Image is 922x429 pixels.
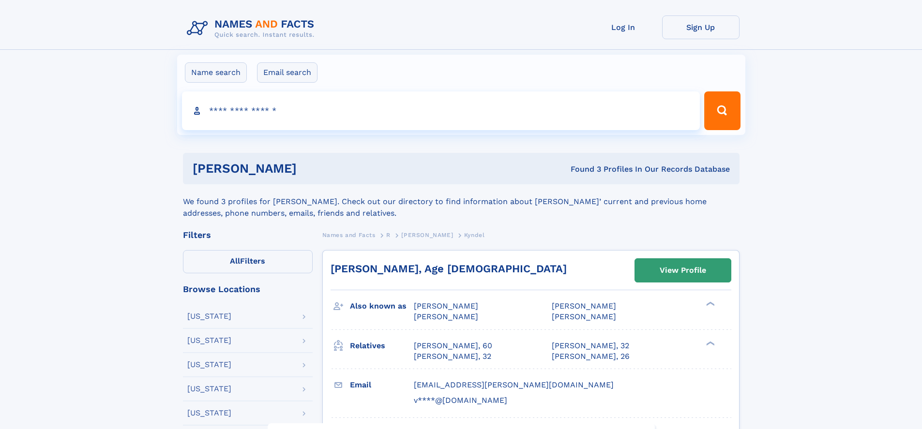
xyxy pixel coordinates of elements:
[662,15,740,39] a: Sign Up
[552,312,616,321] span: [PERSON_NAME]
[322,229,376,241] a: Names and Facts
[704,340,715,346] div: ❯
[183,285,313,294] div: Browse Locations
[331,263,567,275] a: [PERSON_NAME], Age [DEMOGRAPHIC_DATA]
[414,301,478,311] span: [PERSON_NAME]
[185,62,247,83] label: Name search
[552,351,630,362] a: [PERSON_NAME], 26
[187,361,231,369] div: [US_STATE]
[182,91,700,130] input: search input
[660,259,706,281] div: View Profile
[386,229,391,241] a: R
[350,338,414,354] h3: Relatives
[183,184,740,219] div: We found 3 profiles for [PERSON_NAME]. Check out our directory to find information about [PERSON_...
[187,312,231,320] div: [US_STATE]
[257,62,317,83] label: Email search
[704,91,740,130] button: Search Button
[187,409,231,417] div: [US_STATE]
[350,377,414,393] h3: Email
[183,15,322,42] img: Logo Names and Facts
[386,232,391,238] span: R
[552,340,629,351] a: [PERSON_NAME], 32
[401,232,453,238] span: [PERSON_NAME]
[414,312,478,321] span: [PERSON_NAME]
[401,229,453,241] a: [PERSON_NAME]
[187,385,231,393] div: [US_STATE]
[704,301,715,307] div: ❯
[183,231,313,239] div: Filters
[464,232,485,238] span: Kyndel
[414,351,491,362] a: [PERSON_NAME], 32
[414,340,492,351] a: [PERSON_NAME], 60
[350,298,414,314] h3: Also known as
[193,163,434,175] h1: [PERSON_NAME]
[414,380,614,389] span: [EMAIL_ADDRESS][PERSON_NAME][DOMAIN_NAME]
[585,15,662,39] a: Log In
[552,301,616,311] span: [PERSON_NAME]
[183,250,313,273] label: Filters
[434,164,730,175] div: Found 3 Profiles In Our Records Database
[187,337,231,344] div: [US_STATE]
[230,256,240,266] span: All
[635,259,731,282] a: View Profile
